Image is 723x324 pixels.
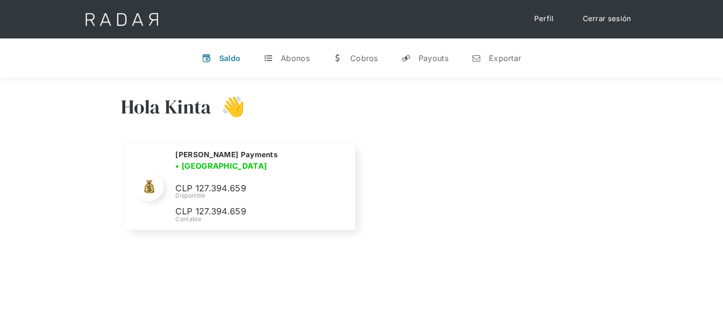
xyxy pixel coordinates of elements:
[202,53,211,63] div: v
[175,160,267,172] h3: • [GEOGRAPHIC_DATA]
[211,95,245,119] h3: 👋
[525,10,564,28] a: Perfil
[121,95,211,119] h3: Hola Kinta
[401,53,411,63] div: y
[419,53,448,63] div: Payouts
[333,53,342,63] div: w
[175,191,343,200] div: Disponible
[219,53,241,63] div: Saldo
[489,53,521,63] div: Exportar
[175,215,343,224] div: Contable
[175,150,277,160] h2: [PERSON_NAME] Payments
[350,53,378,63] div: Cobros
[263,53,273,63] div: t
[175,205,320,219] p: CLP 127.394.659
[472,53,481,63] div: n
[281,53,310,63] div: Abonos
[175,182,320,196] p: CLP 127.394.659
[573,10,641,28] a: Cerrar sesión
